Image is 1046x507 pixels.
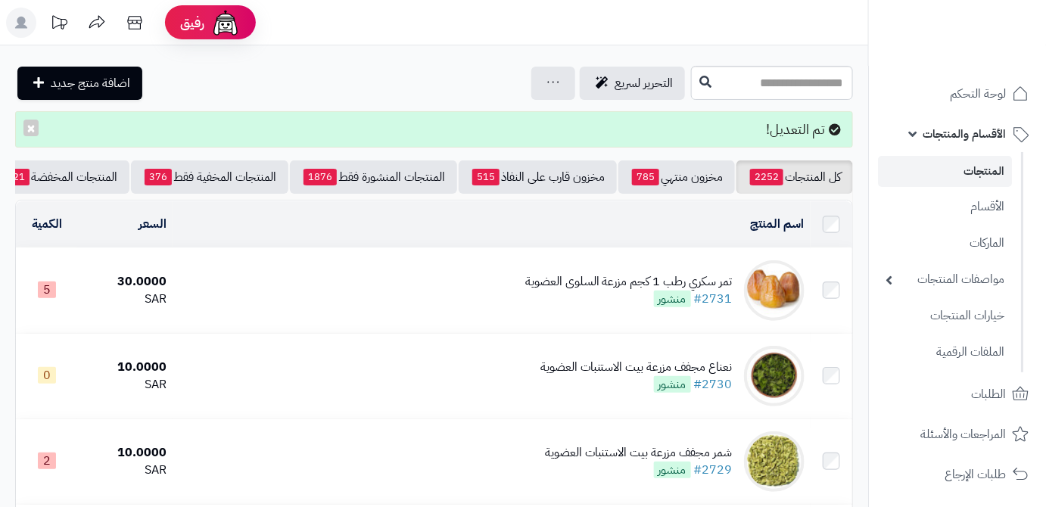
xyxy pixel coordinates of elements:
span: 515 [472,169,500,185]
span: منشور [654,291,691,307]
a: المنتجات المنشورة فقط1876 [290,160,457,194]
div: 30.0000 [83,273,167,291]
span: منشور [654,462,691,478]
a: اسم المنتج [751,215,805,233]
img: شمر مجفف مزرعة بيت الاستنبات العضوية [744,431,805,492]
a: اضافة منتج جديد [17,67,142,100]
a: مخزون قارب على النفاذ515 [459,160,617,194]
span: 376 [145,169,172,185]
div: 10.0000 [83,444,167,462]
span: 21 [8,169,30,185]
span: التحرير لسريع [615,74,673,92]
a: الملفات الرقمية [878,336,1012,369]
span: طلبات الإرجاع [945,464,1006,485]
a: تحديثات المنصة [40,8,78,42]
div: تم التعديل! [15,111,853,148]
div: SAR [83,376,167,393]
a: #2729 [694,461,733,479]
span: 2252 [750,169,783,185]
a: المنتجات [878,156,1012,187]
button: × [23,120,39,136]
div: شمر مجفف مزرعة بيت الاستنبات العضوية [545,444,733,462]
a: الكمية [32,215,62,233]
img: تمر سكري رطب 1 كجم مزرعة السلوى العضوية [744,260,805,321]
a: #2730 [694,375,733,393]
span: منشور [654,376,691,393]
span: 1876 [304,169,337,185]
img: logo-2.png [943,36,1032,67]
a: طلبات الإرجاع [878,456,1037,493]
img: نعناع مجفف مزرعة بيت الاستنبات العضوية [744,346,805,406]
a: مخزون منتهي785 [618,160,735,194]
a: الماركات [878,227,1012,260]
a: مواصفات المنتجات [878,263,1012,296]
span: اضافة منتج جديد [51,74,130,92]
a: #2731 [694,290,733,308]
div: تمر سكري رطب 1 كجم مزرعة السلوى العضوية [525,273,733,291]
span: 5 [38,281,56,298]
div: نعناع مجفف مزرعة بيت الاستنبات العضوية [540,359,733,376]
a: الأقسام [878,191,1012,223]
span: لوحة التحكم [950,83,1006,104]
a: المراجعات والأسئلة [878,416,1037,453]
a: المنتجات المخفية فقط376 [131,160,288,194]
span: رفيق [180,14,204,32]
span: الأقسام والمنتجات [923,123,1006,145]
a: التحرير لسريع [580,67,685,100]
a: كل المنتجات2252 [736,160,853,194]
div: SAR [83,462,167,479]
a: السعر [139,215,167,233]
a: الطلبات [878,376,1037,412]
img: ai-face.png [210,8,241,38]
span: 785 [632,169,659,185]
span: 2 [38,453,56,469]
span: المراجعات والأسئلة [920,424,1006,445]
span: 0 [38,367,56,384]
a: خيارات المنتجات [878,300,1012,332]
div: 10.0000 [83,359,167,376]
div: SAR [83,291,167,308]
a: لوحة التحكم [878,76,1037,112]
span: الطلبات [971,384,1006,405]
